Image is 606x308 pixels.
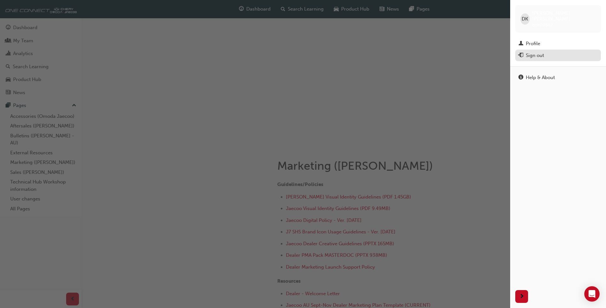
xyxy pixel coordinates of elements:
div: Profile [526,40,540,47]
span: next-icon [519,293,524,301]
span: man-icon [518,41,523,47]
a: Help & About [515,72,601,84]
span: one00562 [532,22,553,28]
a: Profile [515,38,601,50]
span: DK [522,15,528,23]
button: Sign out [515,50,601,61]
div: Sign out [526,52,544,59]
span: exit-icon [518,53,523,59]
div: Open Intercom Messenger [584,286,600,302]
span: info-icon [518,75,523,81]
span: [PERSON_NAME] [PERSON_NAME] [532,10,596,22]
div: Help & About [526,74,555,81]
